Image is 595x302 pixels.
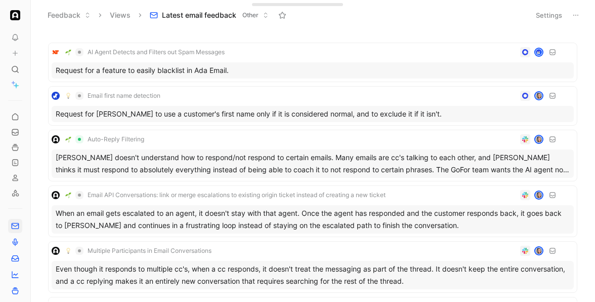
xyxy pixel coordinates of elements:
[52,92,60,100] img: logo
[52,135,60,143] img: logo
[535,92,542,99] img: avatar
[48,241,577,293] a: logo💡Multiple Participants in Email ConversationsavatarEven though it responds to multiple cc's, ...
[52,247,60,255] img: logo
[52,205,574,234] div: When an email gets escalated to an agent, it doesn't stay with that agent. Once the agent has res...
[52,48,60,56] img: logo
[88,48,225,56] span: AI Agent Detects and Filters out Spam Messages
[43,8,95,23] button: Feedback
[88,135,144,143] span: Auto-Reply Filtering
[242,10,259,20] span: Other
[531,8,567,22] button: Settings
[8,8,22,22] button: Ada
[52,62,574,79] div: Request for a feature to easily blacklist in Ada Email.
[88,247,211,255] span: Multiple Participants in Email Conversations
[535,192,542,199] img: avatar
[48,86,577,126] a: logo💡Email first name detectionavatarRequest for [PERSON_NAME] to use a customer's first name onl...
[48,130,577,181] a: logo🌱Auto-Reply Filteringavatar[PERSON_NAME] doesn't understand how to respond/not respond to cer...
[145,8,273,23] button: Latest email feedbackOther
[62,245,215,257] button: 💡Multiple Participants in Email Conversations
[535,49,542,56] img: avatar
[65,248,71,254] img: 💡
[10,10,20,20] img: Ada
[65,93,71,99] img: 💡
[52,149,574,178] div: [PERSON_NAME] doesn't understand how to respond/not respond to certain emails. Many emails are cc...
[535,247,542,254] img: avatar
[62,133,148,145] button: 🌱Auto-Reply Filtering
[88,191,386,199] span: Email API Conversations: link or merge escalations to existing origin ticket instead of creating ...
[105,8,135,23] button: Views
[52,261,574,289] div: Even though it responds to multiple cc's, when a cc responds, it doesn't treat the messaging as p...
[52,191,60,199] img: logo
[62,189,389,201] button: 🌱Email API Conversations: link or merge escalations to existing origin ticket instead of creating...
[52,106,574,122] div: Request for [PERSON_NAME] to use a customer's first name only if it is considered normal, and to ...
[162,10,236,20] span: Latest email feedback
[62,90,164,102] button: 💡Email first name detection
[65,136,71,142] img: 🌱
[535,136,542,143] img: avatar
[88,92,160,100] span: Email first name detection
[48,43,577,82] a: logo🌱AI Agent Detects and Filters out Spam MessagesavatarRequest for a feature to easily blacklis...
[65,192,71,198] img: 🌱
[62,46,228,58] button: 🌱AI Agent Detects and Filters out Spam Messages
[65,49,71,55] img: 🌱
[48,185,577,237] a: logo🌱Email API Conversations: link or merge escalations to existing origin ticket instead of crea...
